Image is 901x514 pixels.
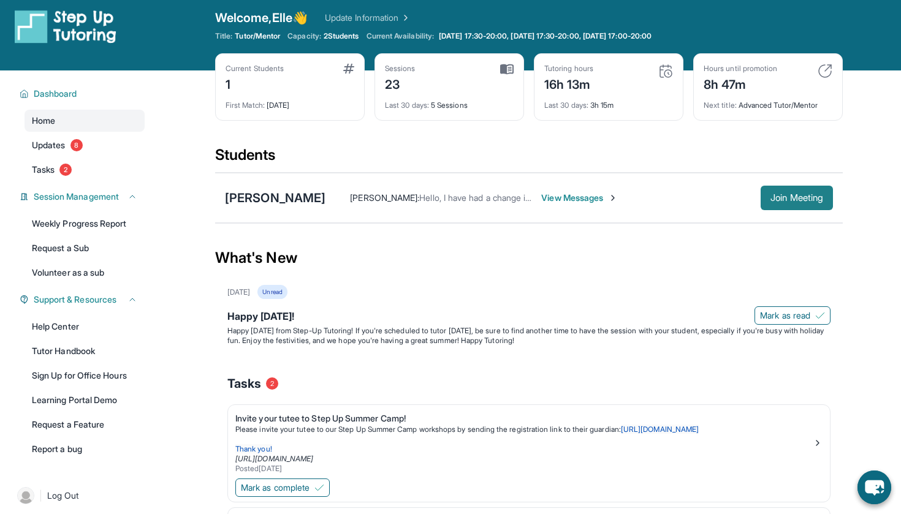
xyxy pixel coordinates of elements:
[32,164,55,176] span: Tasks
[704,100,737,110] span: Next title :
[227,375,261,392] span: Tasks
[544,64,593,74] div: Tutoring hours
[226,64,284,74] div: Current Students
[25,134,145,156] a: Updates8
[760,309,810,322] span: Mark as read
[12,482,145,509] a: |Log Out
[215,31,232,41] span: Title:
[215,9,308,26] span: Welcome, Elle 👋
[350,192,419,203] span: [PERSON_NAME] :
[436,31,654,41] a: [DATE] 17:30-20:00, [DATE] 17:30-20:00, [DATE] 17:00-20:00
[25,237,145,259] a: Request a Sub
[25,438,145,460] a: Report a bug
[25,262,145,284] a: Volunteer as a sub
[226,100,265,110] span: First Match :
[32,115,55,127] span: Home
[257,285,287,299] div: Unread
[235,478,330,497] button: Mark as complete
[215,145,843,172] div: Students
[29,191,137,203] button: Session Management
[227,326,831,346] p: Happy [DATE] from Step-Up Tutoring! If you're scheduled to tutor [DATE], be sure to find another ...
[226,93,354,110] div: [DATE]
[227,309,831,326] div: Happy [DATE]!
[385,100,429,110] span: Last 30 days :
[235,31,280,41] span: Tutor/Mentor
[17,487,34,504] img: user-img
[544,93,673,110] div: 3h 15m
[385,93,514,110] div: 5 Sessions
[15,9,116,43] img: logo
[227,287,250,297] div: [DATE]
[439,31,652,41] span: [DATE] 17:30-20:00, [DATE] 17:30-20:00, [DATE] 17:00-20:00
[608,193,618,203] img: Chevron-Right
[34,88,77,100] span: Dashboard
[25,213,145,235] a: Weekly Progress Report
[25,110,145,132] a: Home
[39,488,42,503] span: |
[47,489,79,502] span: Log Out
[857,471,891,504] button: chat-button
[29,88,137,100] button: Dashboard
[25,365,145,387] a: Sign Up for Office Hours
[621,425,699,434] a: [URL][DOMAIN_NAME]
[235,425,813,434] p: Please invite your tutee to our Step Up Summer Camp workshops by sending the registration link to...
[658,64,673,78] img: card
[25,389,145,411] a: Learning Portal Demo
[541,192,618,204] span: View Messages
[500,64,514,75] img: card
[25,414,145,436] a: Request a Feature
[818,64,832,78] img: card
[59,164,72,176] span: 2
[29,293,137,306] button: Support & Resources
[25,316,145,338] a: Help Center
[343,64,354,74] img: card
[815,311,825,320] img: Mark as read
[228,405,830,476] a: Invite your tutee to Step Up Summer Camp!Please invite your tutee to our Step Up Summer Camp work...
[398,12,411,24] img: Chevron Right
[314,483,324,493] img: Mark as complete
[70,139,83,151] span: 8
[235,412,813,425] div: Invite your tutee to Step Up Summer Camp!
[235,464,813,474] div: Posted [DATE]
[761,186,833,210] button: Join Meeting
[215,231,843,285] div: What's New
[704,74,777,93] div: 8h 47m
[325,12,411,24] a: Update Information
[34,293,116,306] span: Support & Resources
[226,74,284,93] div: 1
[241,482,310,494] span: Mark as complete
[32,139,66,151] span: Updates
[385,64,416,74] div: Sessions
[324,31,359,41] span: 2 Students
[287,31,321,41] span: Capacity:
[704,93,832,110] div: Advanced Tutor/Mentor
[544,100,588,110] span: Last 30 days :
[34,191,119,203] span: Session Management
[704,64,777,74] div: Hours until promotion
[266,377,278,390] span: 2
[25,340,145,362] a: Tutor Handbook
[235,454,313,463] a: [URL][DOMAIN_NAME]
[385,74,416,93] div: 23
[544,74,593,93] div: 16h 13m
[770,194,823,202] span: Join Meeting
[25,159,145,181] a: Tasks2
[225,189,325,206] div: [PERSON_NAME]
[367,31,434,41] span: Current Availability:
[235,444,272,453] span: Thank you!
[755,306,831,325] button: Mark as read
